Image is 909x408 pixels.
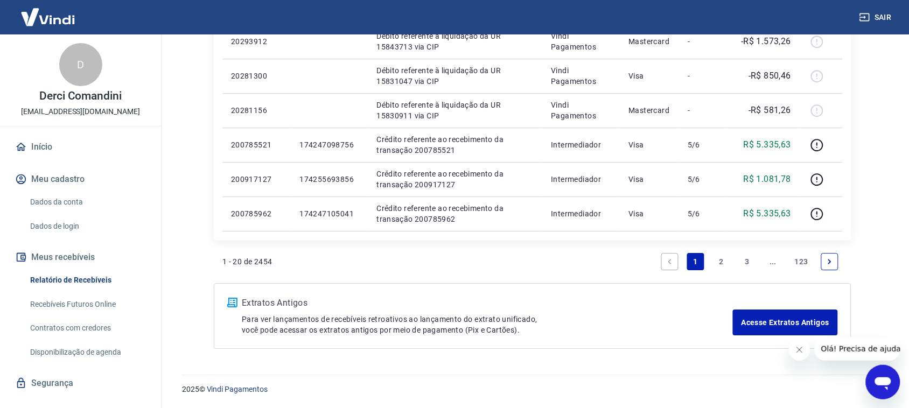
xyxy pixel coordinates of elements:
[26,191,148,213] a: Dados da conta
[551,31,612,52] p: Vindi Pagamentos
[713,253,730,270] a: Page 2
[13,135,148,159] a: Início
[376,65,534,87] p: Débito referente à liquidação da UR 15831047 via CIP
[661,253,679,270] a: Previous page
[789,339,810,361] iframe: Fechar mensagem
[688,208,719,219] p: 5/6
[242,297,733,309] p: Extratos Antigos
[182,384,883,395] p: 2025 ©
[551,208,612,219] p: Intermediador
[376,168,534,190] p: Crédito referente ao recebimento da transação 200917127
[299,139,359,150] p: 174247098756
[551,139,612,150] p: Intermediador
[791,253,813,270] a: Page 123
[59,43,102,86] div: D
[629,36,671,47] p: Mastercard
[13,167,148,191] button: Meu cadastro
[749,104,791,117] p: -R$ 581,26
[207,385,268,393] a: Vindi Pagamentos
[733,309,838,335] a: Acesse Extratos Antigos
[739,253,756,270] a: Page 3
[629,139,671,150] p: Visa
[231,71,282,81] p: 20281300
[376,100,534,121] p: Débito referente à liquidação da UR 15830911 via CIP
[749,69,791,82] p: -R$ 850,46
[227,298,237,307] img: ícone
[231,174,282,185] p: 200917127
[741,35,791,48] p: -R$ 1.573,26
[376,134,534,156] p: Crédito referente ao recebimento da transação 200785521
[866,365,900,399] iframe: Botão para abrir a janela de mensagens
[6,8,90,16] span: Olá! Precisa de ajuda?
[21,106,140,117] p: [EMAIL_ADDRESS][DOMAIN_NAME]
[231,208,282,219] p: 200785962
[629,208,671,219] p: Visa
[26,215,148,237] a: Dados de login
[629,105,671,116] p: Mastercard
[629,174,671,185] p: Visa
[299,174,359,185] p: 174255693856
[688,105,719,116] p: -
[688,36,719,47] p: -
[765,253,782,270] a: Jump forward
[26,317,148,339] a: Contratos com credores
[26,341,148,363] a: Disponibilização de agenda
[222,256,272,267] p: 1 - 20 de 2454
[26,269,148,291] a: Relatório de Recebíveis
[687,253,704,270] a: Page 1 is your current page
[242,314,733,335] p: Para ver lançamentos de recebíveis retroativos ao lançamento do extrato unificado, você pode aces...
[39,90,122,102] p: Derci Comandini
[744,207,791,220] p: R$ 5.335,63
[657,249,843,275] ul: Pagination
[376,31,534,52] p: Débito referente à liquidação da UR 15843713 via CIP
[744,138,791,151] p: R$ 5.335,63
[26,293,148,315] a: Recebíveis Futuros Online
[231,105,282,116] p: 20281156
[688,71,719,81] p: -
[299,208,359,219] p: 174247105041
[13,245,148,269] button: Meus recebíveis
[551,65,612,87] p: Vindi Pagamentos
[629,71,671,81] p: Visa
[551,100,612,121] p: Vindi Pagamentos
[551,174,612,185] p: Intermediador
[815,337,900,361] iframe: Mensagem da empresa
[376,203,534,224] p: Crédito referente ao recebimento da transação 200785962
[231,36,282,47] p: 20293912
[688,174,719,185] p: 5/6
[821,253,838,270] a: Next page
[688,139,719,150] p: 5/6
[231,139,282,150] p: 200785521
[744,173,791,186] p: R$ 1.081,78
[857,8,896,27] button: Sair
[13,1,83,33] img: Vindi
[13,371,148,395] a: Segurança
